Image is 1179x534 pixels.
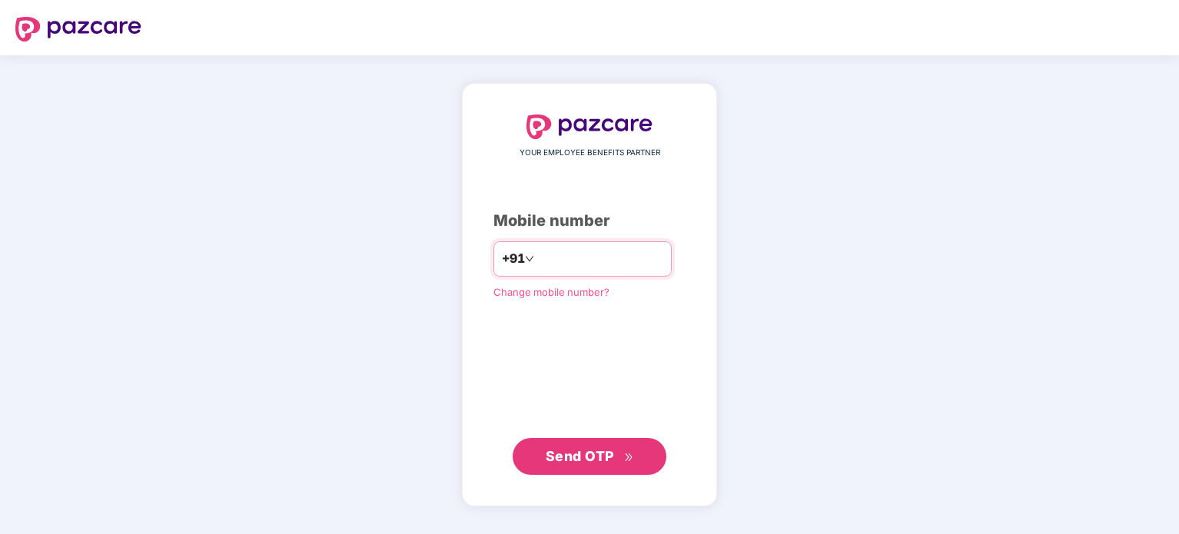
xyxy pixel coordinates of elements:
[624,453,634,463] span: double-right
[493,286,609,298] a: Change mobile number?
[520,147,660,159] span: YOUR EMPLOYEE BENEFITS PARTNER
[513,438,666,475] button: Send OTPdouble-right
[526,114,653,139] img: logo
[502,249,525,268] span: +91
[546,448,614,464] span: Send OTP
[15,17,141,41] img: logo
[525,254,534,264] span: down
[493,209,686,233] div: Mobile number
